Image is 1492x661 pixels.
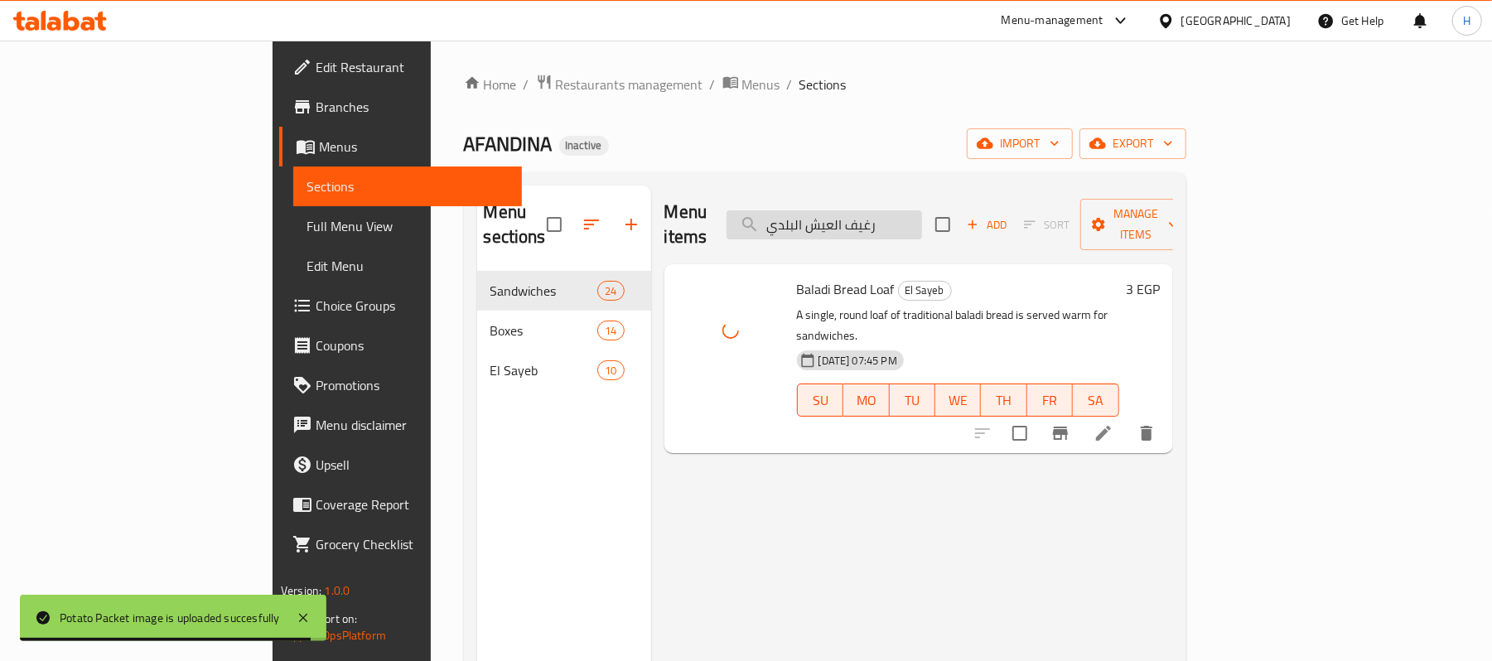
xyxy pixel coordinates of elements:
[572,205,611,244] span: Sort sections
[316,335,509,355] span: Coupons
[597,360,624,380] div: items
[477,311,651,350] div: Boxes14
[1073,384,1118,417] button: SA
[279,326,522,365] a: Coupons
[1093,133,1173,154] span: export
[935,384,981,417] button: WE
[964,215,1009,234] span: Add
[1002,416,1037,451] span: Select to update
[316,97,509,117] span: Branches
[1041,413,1080,453] button: Branch-specific-item
[1027,384,1073,417] button: FR
[477,271,651,311] div: Sandwiches24
[1463,12,1470,30] span: H
[307,256,509,276] span: Edit Menu
[942,388,974,413] span: WE
[898,281,952,301] div: El Sayeb
[797,384,843,417] button: SU
[537,207,572,242] span: Select all sections
[597,321,624,340] div: items
[279,485,522,524] a: Coverage Report
[799,75,847,94] span: Sections
[804,388,837,413] span: SU
[556,75,703,94] span: Restaurants management
[899,281,951,300] span: El Sayeb
[279,127,522,166] a: Menus
[316,455,509,475] span: Upsell
[524,75,529,94] li: /
[1002,11,1103,31] div: Menu-management
[987,388,1020,413] span: TH
[279,445,522,485] a: Upsell
[559,138,609,152] span: Inactive
[850,388,882,413] span: MO
[611,205,651,244] button: Add section
[710,75,716,94] li: /
[536,74,703,95] a: Restaurants management
[316,296,509,316] span: Choice Groups
[787,75,793,94] li: /
[960,212,1013,238] span: Add item
[279,47,522,87] a: Edit Restaurant
[1034,388,1066,413] span: FR
[664,200,707,249] h2: Menu items
[890,384,935,417] button: TU
[316,415,509,435] span: Menu disclaimer
[279,524,522,564] a: Grocery Checklist
[843,384,889,417] button: MO
[490,321,598,340] span: Boxes
[559,136,609,156] div: Inactive
[316,534,509,554] span: Grocery Checklist
[925,207,960,242] span: Select section
[598,323,623,339] span: 14
[598,363,623,379] span: 10
[279,365,522,405] a: Promotions
[1181,12,1291,30] div: [GEOGRAPHIC_DATA]
[281,625,386,646] a: Support.OpsPlatform
[60,609,280,627] div: Potato Packet image is uploaded succesfully
[316,375,509,395] span: Promotions
[490,281,598,301] span: Sandwiches
[967,128,1073,159] button: import
[980,133,1060,154] span: import
[316,57,509,77] span: Edit Restaurant
[464,74,1186,95] nav: breadcrumb
[797,277,895,302] span: Baladi Bread Loaf
[1079,388,1112,413] span: SA
[1127,413,1166,453] button: delete
[324,580,350,601] span: 1.0.0
[1126,277,1160,301] h6: 3 EGP
[742,75,780,94] span: Menus
[812,353,904,369] span: [DATE] 07:45 PM
[464,125,553,162] span: AFANDINA
[281,580,321,601] span: Version:
[319,137,509,157] span: Menus
[316,495,509,514] span: Coverage Report
[797,305,1119,346] p: A single, round loaf of traditional baladi bread is served warm for sandwiches.
[279,286,522,326] a: Choice Groups
[293,166,522,206] a: Sections
[722,74,780,95] a: Menus
[1080,199,1191,250] button: Manage items
[1094,204,1178,245] span: Manage items
[307,216,509,236] span: Full Menu View
[293,206,522,246] a: Full Menu View
[960,212,1013,238] button: Add
[307,176,509,196] span: Sections
[598,283,623,299] span: 24
[279,87,522,127] a: Branches
[896,388,929,413] span: TU
[477,350,651,390] div: El Sayeb10
[490,360,598,380] span: El Sayeb
[1094,423,1113,443] a: Edit menu item
[477,264,651,397] nav: Menu sections
[1079,128,1186,159] button: export
[981,384,1026,417] button: TH
[293,246,522,286] a: Edit Menu
[279,405,522,445] a: Menu disclaimer
[727,210,922,239] input: search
